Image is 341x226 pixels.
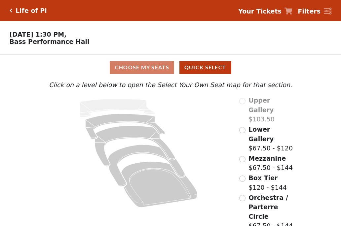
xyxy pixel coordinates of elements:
[248,174,278,181] span: Box Tier
[80,99,155,117] path: Upper Gallery - Seats Available: 0
[121,162,198,208] path: Orchestra / Parterre Circle - Seats Available: 14
[179,61,231,74] button: Quick Select
[248,173,287,192] label: $120 - $144
[238,7,292,16] a: Your Tickets
[16,7,47,15] h5: Life of Pi
[248,154,293,173] label: $67.50 - $144
[248,96,294,124] label: $103.50
[47,80,294,90] p: Click on a level below to open the Select Your Own Seat map for that section.
[248,97,274,113] span: Upper Gallery
[248,126,274,143] span: Lower Gallery
[238,8,282,15] strong: Your Tickets
[86,114,165,139] path: Lower Gallery - Seats Available: 99
[298,7,331,16] a: Filters
[248,125,294,153] label: $67.50 - $120
[248,194,288,220] span: Orchestra / Parterre Circle
[10,8,13,13] a: Click here to go back to filters
[298,8,321,15] strong: Filters
[248,155,286,162] span: Mezzanine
